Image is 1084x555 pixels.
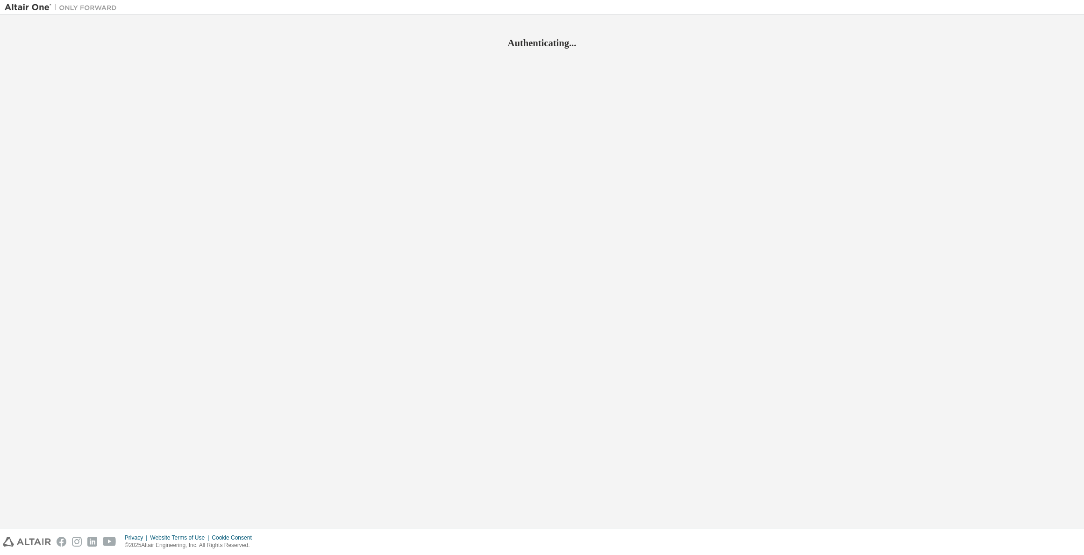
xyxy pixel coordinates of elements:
img: linkedin.svg [87,537,97,547]
h2: Authenticating... [5,37,1079,49]
img: Altair One [5,3,121,12]
div: Privacy [125,534,150,541]
div: Website Terms of Use [150,534,212,541]
div: Cookie Consent [212,534,257,541]
img: altair_logo.svg [3,537,51,547]
img: instagram.svg [72,537,82,547]
img: youtube.svg [103,537,116,547]
img: facebook.svg [57,537,66,547]
p: © 2025 Altair Engineering, Inc. All Rights Reserved. [125,541,257,549]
